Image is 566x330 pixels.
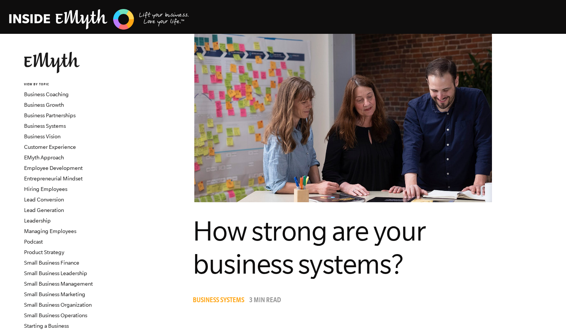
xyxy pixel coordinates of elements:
[193,215,426,279] span: How strong are your business systems?
[24,133,61,139] a: Business Vision
[24,186,67,192] a: Hiring Employees
[24,154,64,160] a: EMyth Approach
[24,112,76,118] a: Business Partnerships
[24,165,83,171] a: Employee Development
[24,144,76,150] a: Customer Experience
[24,52,80,73] img: EMyth
[193,297,248,305] a: Business Systems
[24,91,69,97] a: Business Coaching
[193,297,244,305] span: Business Systems
[24,207,64,213] a: Lead Generation
[24,218,51,224] a: Leadership
[24,197,64,203] a: Lead Conversion
[24,239,43,245] a: Podcast
[24,123,66,129] a: Business Systems
[9,8,189,31] img: EMyth Business Coaching
[24,176,83,182] a: Entrepreneurial Mindset
[24,281,93,287] a: Small Business Management
[24,260,79,266] a: Small Business Finance
[24,228,76,234] a: Managing Employees
[24,102,64,108] a: Business Growth
[528,294,566,330] iframe: Chat Widget
[24,249,64,255] a: Product Strategy
[249,297,281,305] p: 3 min read
[24,302,92,308] a: Small Business Organization
[24,82,115,87] h6: VIEW BY TOPIC
[24,323,69,329] a: Starting a Business
[24,312,87,318] a: Small Business Operations
[24,291,85,297] a: Small Business Marketing
[24,270,87,276] a: Small Business Leadership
